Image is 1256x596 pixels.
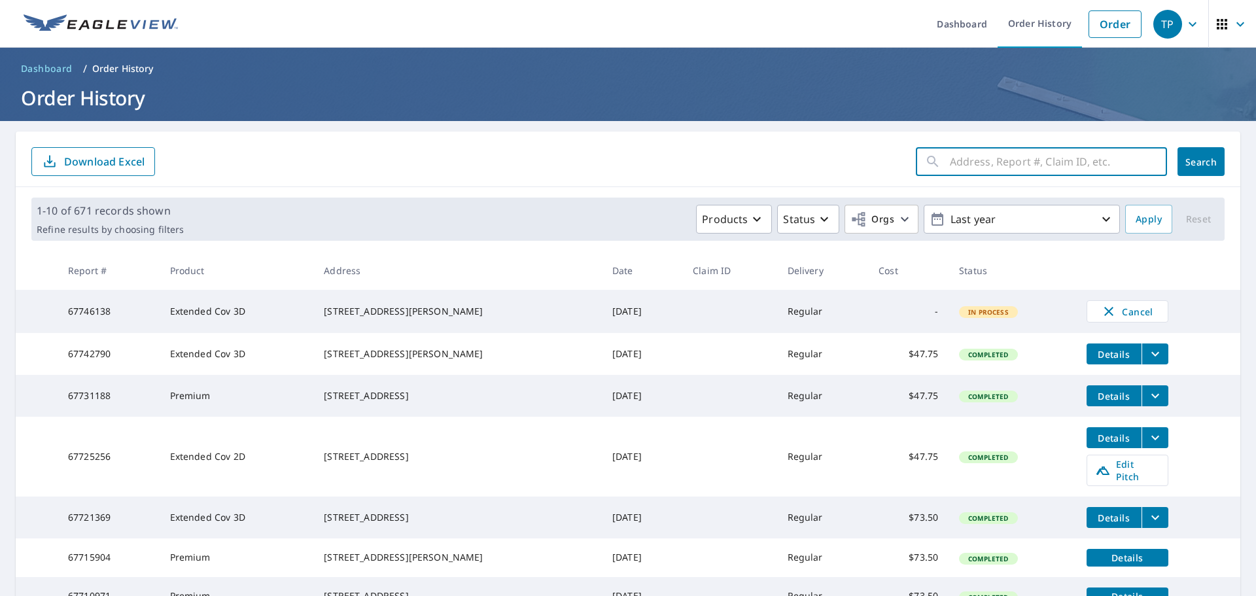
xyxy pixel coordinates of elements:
th: Report # [58,251,160,290]
div: TP [1153,10,1182,39]
th: Status [949,251,1075,290]
a: Dashboard [16,58,78,79]
td: Premium [160,375,314,417]
span: Apply [1136,211,1162,228]
p: Status [783,211,815,227]
td: [DATE] [602,417,682,497]
td: [DATE] [602,497,682,538]
p: Refine results by choosing filters [37,224,184,236]
span: Orgs [850,211,894,228]
th: Product [160,251,314,290]
td: - [868,290,949,333]
span: Dashboard [21,62,73,75]
td: [DATE] [602,538,682,577]
div: [STREET_ADDRESS][PERSON_NAME] [324,551,591,564]
button: Status [777,205,839,234]
th: Cost [868,251,949,290]
th: Claim ID [682,251,776,290]
a: Order [1089,10,1142,38]
span: Completed [960,514,1016,523]
div: [STREET_ADDRESS] [324,389,591,402]
h1: Order History [16,84,1240,111]
div: [STREET_ADDRESS][PERSON_NAME] [324,305,591,318]
span: Details [1094,390,1134,402]
td: $73.50 [868,538,949,577]
td: 67742790 [58,333,160,375]
span: Edit Pitch [1095,458,1160,483]
button: Search [1177,147,1225,176]
input: Address, Report #, Claim ID, etc. [950,143,1167,180]
td: Extended Cov 3D [160,497,314,538]
button: Last year [924,205,1120,234]
button: Apply [1125,205,1172,234]
td: 67715904 [58,538,160,577]
td: [DATE] [602,290,682,333]
td: Regular [777,375,869,417]
button: detailsBtn-67715904 [1087,549,1168,567]
td: $73.50 [868,497,949,538]
td: 67731188 [58,375,160,417]
th: Address [313,251,602,290]
td: Extended Cov 3D [160,333,314,375]
td: Regular [777,497,869,538]
p: Products [702,211,748,227]
td: Extended Cov 3D [160,290,314,333]
span: Details [1094,552,1160,564]
p: 1-10 of 671 records shown [37,203,184,219]
div: [STREET_ADDRESS] [324,511,591,524]
span: Completed [960,392,1016,401]
td: Premium [160,538,314,577]
p: Download Excel [64,154,145,169]
nav: breadcrumb [16,58,1240,79]
button: filesDropdownBtn-67721369 [1142,507,1168,528]
button: detailsBtn-67731188 [1087,385,1142,406]
p: Order History [92,62,154,75]
td: $47.75 [868,375,949,417]
li: / [83,61,87,77]
p: Last year [945,208,1098,231]
th: Date [602,251,682,290]
button: detailsBtn-67721369 [1087,507,1142,528]
td: Regular [777,290,869,333]
span: Details [1094,512,1134,524]
span: Completed [960,554,1016,563]
span: Search [1188,156,1214,168]
td: Regular [777,538,869,577]
button: Orgs [845,205,918,234]
img: EV Logo [24,14,178,34]
button: Products [696,205,772,234]
button: detailsBtn-67725256 [1087,427,1142,448]
span: Cancel [1100,304,1155,319]
td: [DATE] [602,375,682,417]
td: 67721369 [58,497,160,538]
button: filesDropdownBtn-67742790 [1142,343,1168,364]
span: Completed [960,453,1016,462]
td: [DATE] [602,333,682,375]
span: In Process [960,307,1017,317]
th: Delivery [777,251,869,290]
button: detailsBtn-67742790 [1087,343,1142,364]
span: Completed [960,350,1016,359]
button: Cancel [1087,300,1168,323]
td: Extended Cov 2D [160,417,314,497]
div: [STREET_ADDRESS] [324,450,591,463]
button: Download Excel [31,147,155,176]
td: Regular [777,333,869,375]
button: filesDropdownBtn-67731188 [1142,385,1168,406]
div: [STREET_ADDRESS][PERSON_NAME] [324,347,591,360]
td: $47.75 [868,417,949,497]
span: Details [1094,348,1134,360]
td: 67746138 [58,290,160,333]
a: Edit Pitch [1087,455,1168,486]
td: Regular [777,417,869,497]
td: $47.75 [868,333,949,375]
span: Details [1094,432,1134,444]
button: filesDropdownBtn-67725256 [1142,427,1168,448]
td: 67725256 [58,417,160,497]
